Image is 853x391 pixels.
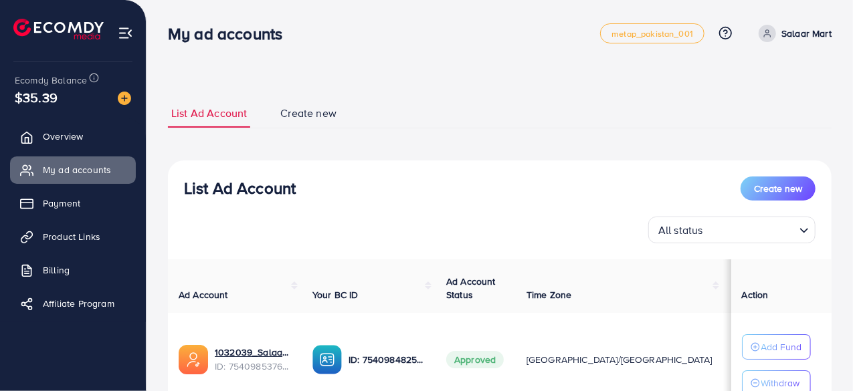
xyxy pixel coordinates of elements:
h3: List Ad Account [184,178,296,198]
button: Create new [741,176,816,201]
span: My ad accounts [43,163,111,176]
input: Search for option [707,218,794,240]
p: Add Fund [761,339,802,355]
span: Overview [43,130,83,143]
a: Affiliate Program [10,290,136,317]
img: menu [118,25,133,41]
h3: My ad accounts [168,24,293,43]
span: metap_pakistan_001 [611,29,693,38]
p: ID: 7540984825679773713 [349,352,425,368]
a: Overview [10,123,136,150]
span: Create new [754,182,802,195]
span: Affiliate Program [43,297,114,310]
span: Ad Account Status [446,275,496,301]
span: Payment [43,197,80,210]
span: All status [656,221,706,240]
div: Search for option [648,217,816,243]
span: [GEOGRAPHIC_DATA]/[GEOGRAPHIC_DATA] [527,353,713,366]
button: Add Fund [742,334,811,360]
span: Time Zone [527,288,571,301]
span: Product Links [43,230,100,243]
img: ic-ba-acc.ded83a64.svg [312,345,342,374]
a: Salaar Mart [753,25,832,42]
a: Product Links [10,223,136,250]
span: Billing [43,263,70,277]
p: Salaar Mart [781,25,832,41]
a: metap_pakistan_001 [600,23,704,43]
span: Approved [446,351,504,368]
span: Action [742,288,769,301]
span: ID: 7540985376593510401 [215,360,291,373]
div: <span class='underline'>1032039_Salaar Mart_1755772511896</span></br>7540985376593510401 [215,346,291,373]
img: logo [13,19,104,39]
span: Ad Account [179,288,228,301]
span: Ecomdy Balance [15,74,87,87]
span: List Ad Account [171,106,247,121]
span: Your BC ID [312,288,359,301]
img: image [118,92,131,105]
a: 1032039_Salaar Mart_1755772511896 [215,346,291,359]
iframe: Chat [796,331,843,381]
span: Create new [280,106,337,121]
span: $35.39 [15,88,58,107]
a: Billing [10,257,136,283]
a: My ad accounts [10,156,136,183]
img: ic-ads-acc.e4c84228.svg [179,345,208,374]
p: Withdraw [761,375,800,391]
a: Payment [10,190,136,217]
